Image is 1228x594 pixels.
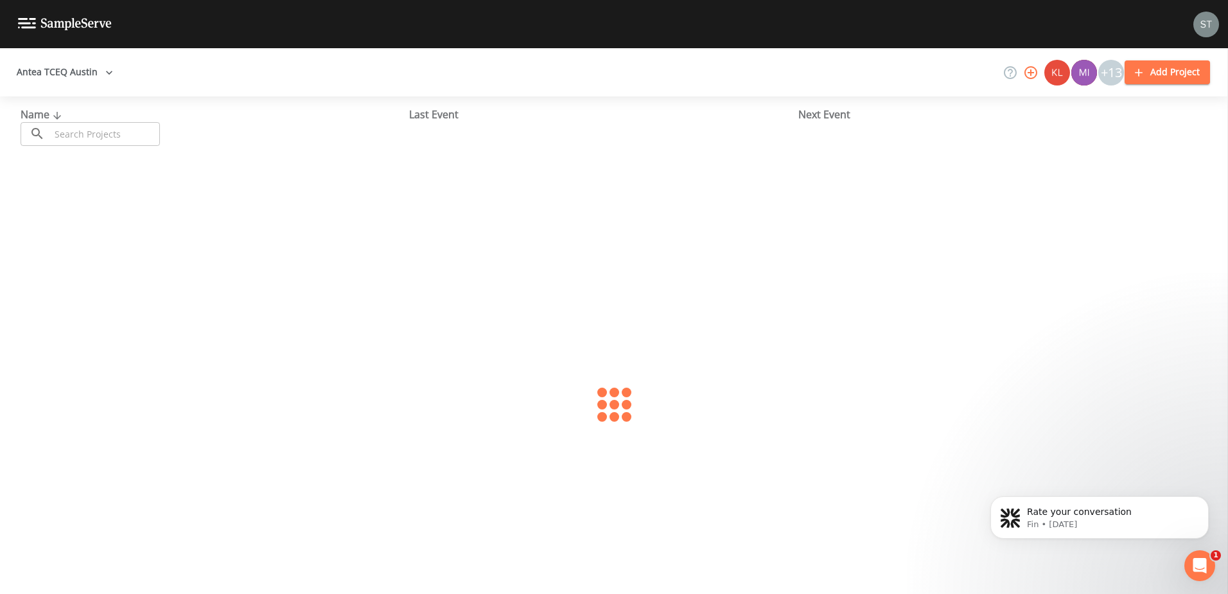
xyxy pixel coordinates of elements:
[798,107,1187,122] div: Next Event
[1044,60,1070,85] img: 9c4450d90d3b8045b2e5fa62e4f92659
[971,469,1228,559] iframe: Intercom notifications message
[50,122,160,146] input: Search Projects
[1211,550,1221,561] span: 1
[1184,550,1215,581] iframe: Intercom live chat
[1193,12,1219,37] img: 8315ae1e0460c39f28dd315f8b59d613
[409,107,798,122] div: Last Event
[1125,60,1210,84] button: Add Project
[1071,60,1097,85] img: a1ea4ff7c53760f38bef77ef7c6649bf
[18,18,112,30] img: logo
[12,60,118,84] button: Antea TCEQ Austin
[21,107,65,122] span: Name
[1071,60,1098,85] div: Miriaha Caddie
[1044,60,1071,85] div: Kler Teran
[1098,60,1124,85] div: +13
